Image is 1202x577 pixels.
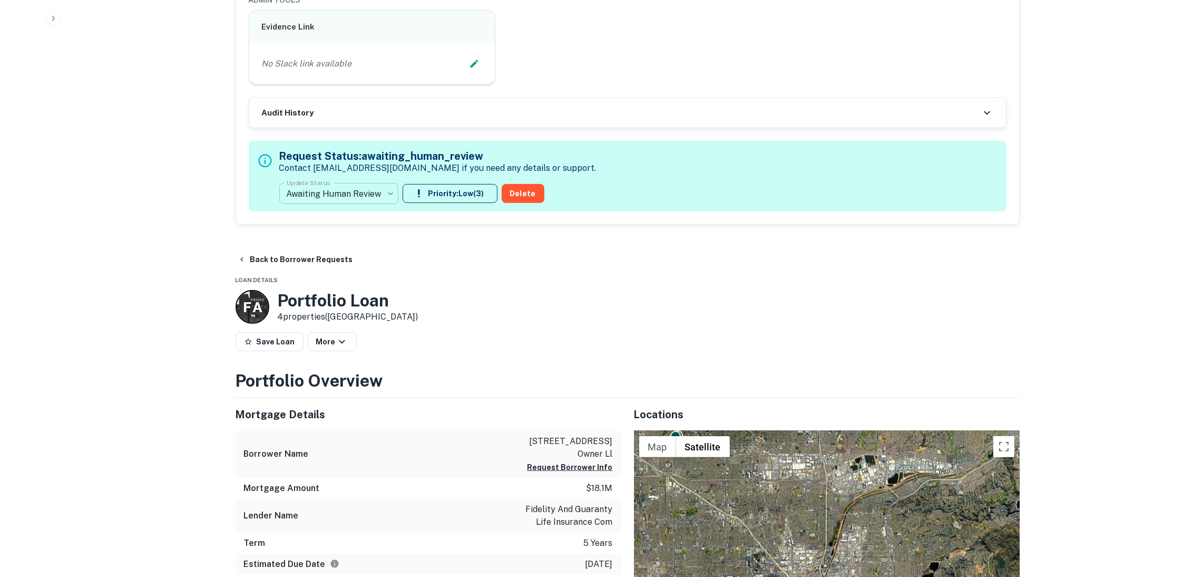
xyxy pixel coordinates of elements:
[287,178,330,187] label: Update Status
[236,332,304,351] button: Save Loan
[676,436,730,457] button: Show satellite imagery
[244,537,266,550] h6: Term
[585,558,613,571] p: [DATE]
[278,291,418,311] h3: Portfolio Loan
[639,436,676,457] button: Show street map
[993,436,1014,457] button: Toggle fullscreen view
[403,184,497,203] button: Priority:Low(3)
[244,558,339,571] h6: Estimated Due Date
[244,448,309,460] h6: Borrower Name
[262,57,352,70] p: No Slack link available
[308,332,357,351] button: More
[236,368,1020,393] h3: Portfolio Overview
[279,148,597,164] h5: Request Status: awaiting_human_review
[262,107,314,119] h6: Audit History
[244,509,299,522] h6: Lender Name
[330,559,339,569] svg: Estimate is based on a standard schedule for this type of loan.
[279,162,597,175] p: Contact [EMAIL_ADDRESS][DOMAIN_NAME] if you need any details or support.
[243,297,261,318] p: F A
[278,311,418,323] p: 4 properties ([GEOGRAPHIC_DATA])
[236,277,278,283] span: Loan Details
[518,435,613,460] p: [STREET_ADDRESS] owner ll
[244,482,320,495] h6: Mortgage Amount
[587,482,613,495] p: $18.1m
[236,407,621,422] h5: Mortgage Details
[262,21,483,33] h6: Evidence Link
[1149,493,1202,543] iframe: Chat Widget
[279,179,398,208] div: Awaiting Human Review
[233,250,357,269] button: Back to Borrower Requests
[466,56,482,72] button: Edit Slack Link
[518,503,613,528] p: fidelity and guaranty life insurance com
[584,537,613,550] p: 5 years
[502,184,544,203] button: Delete
[634,407,1020,422] h5: Locations
[527,461,613,474] button: Request Borrower Info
